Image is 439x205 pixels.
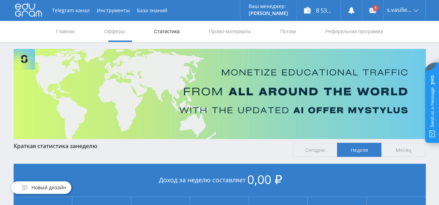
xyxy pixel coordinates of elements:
[76,142,97,150] span: неделю
[14,143,286,149] div: Краткая статистика за
[31,185,66,190] span: Новый дизайн
[387,7,411,13] span: s.vasiliev24
[247,171,282,188] span: 0,00 ₽
[14,164,426,197] div: Доход за неделю составляет
[249,10,288,16] p: [PERSON_NAME]
[381,143,426,157] span: Месяц
[208,21,251,42] a: Промо-материалы
[325,21,384,42] a: Реферальная программа
[249,3,288,9] p: Ваш менеджер:
[337,143,381,157] span: Неделя
[14,49,426,139] img: Banner
[279,21,297,42] a: Потоки
[293,143,337,157] span: Сегодня
[103,21,126,42] a: Офферы
[56,21,75,42] a: Главная
[153,21,181,42] a: Статистика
